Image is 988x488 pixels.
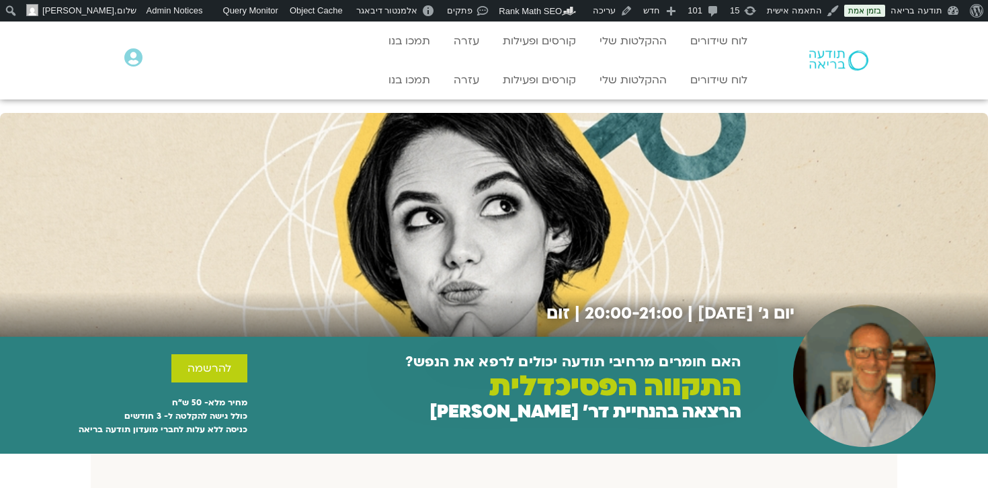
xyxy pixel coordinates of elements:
[496,28,583,54] a: קורסים ופעילות
[844,5,885,17] a: בזמן אמת
[496,67,583,93] a: קורסים ופעילות
[447,28,486,54] a: עזרה
[499,6,562,16] span: Rank Math SEO
[405,354,741,370] h2: האם חומרים מרחיבי תודעה יכולים לרפא את הנפש?
[809,50,868,71] img: תודעה בריאה
[489,370,741,403] h2: התקווה הפסיכדלית
[42,5,114,15] span: [PERSON_NAME]
[382,67,437,93] a: תמכו בנו
[447,67,486,93] a: עזרה
[188,362,231,374] span: להרשמה
[382,28,437,54] a: תמכו בנו
[171,354,247,382] a: להרשמה
[593,28,673,54] a: ההקלטות שלי
[429,402,741,422] h2: הרצאה בהנחיית דר׳ [PERSON_NAME]
[684,67,754,93] a: לוח שידורים
[684,28,754,54] a: לוח שידורים
[593,67,673,93] a: ההקלטות שלי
